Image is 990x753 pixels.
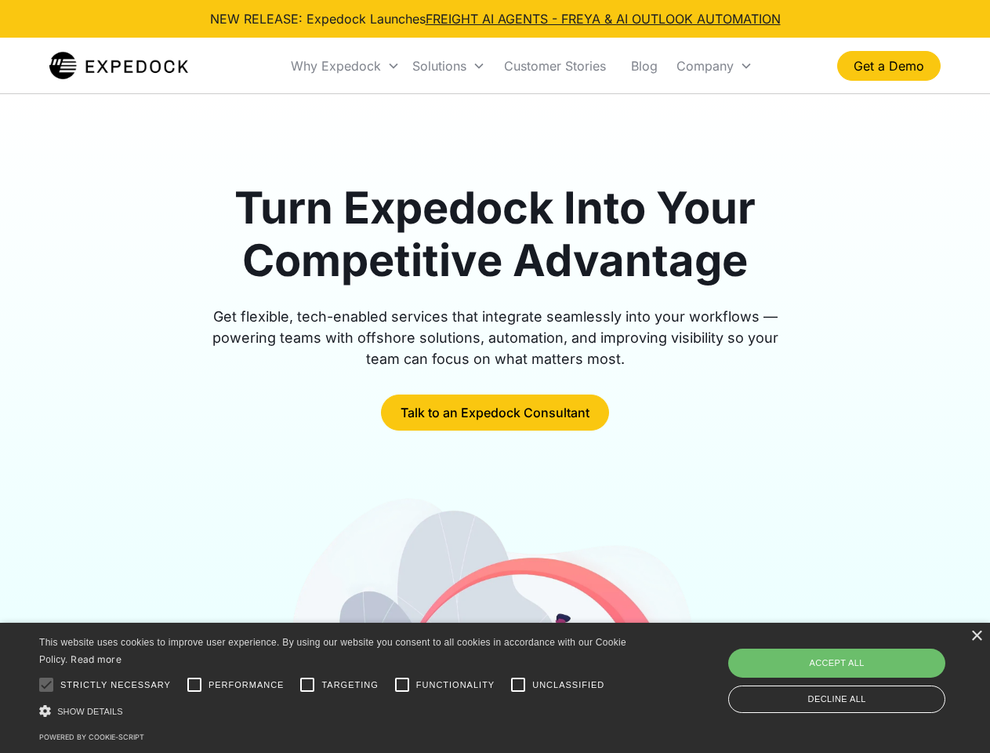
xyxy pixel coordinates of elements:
[60,678,171,692] span: Strictly necessary
[729,584,990,753] iframe: Chat Widget
[209,678,285,692] span: Performance
[426,11,781,27] a: FREIGHT AI AGENTS - FREYA & AI OUTLOOK AUTOMATION
[194,182,796,287] h1: Turn Expedock Into Your Competitive Advantage
[676,58,734,74] div: Company
[194,306,796,369] div: Get flexible, tech-enabled services that integrate seamlessly into your workflows — powering team...
[57,707,123,716] span: Show details
[406,39,491,93] div: Solutions
[39,703,632,719] div: Show details
[532,678,604,692] span: Unclassified
[291,58,381,74] div: Why Expedock
[412,58,466,74] div: Solutions
[670,39,759,93] div: Company
[416,678,495,692] span: Functionality
[321,678,378,692] span: Targeting
[49,50,188,82] a: home
[71,653,121,665] a: Read more
[210,9,781,28] div: NEW RELEASE: Expedock Launches
[49,50,188,82] img: Expedock Logo
[491,39,618,93] a: Customer Stories
[39,733,144,741] a: Powered by cookie-script
[39,637,626,666] span: This website uses cookies to improve user experience. By using our website you consent to all coo...
[381,395,609,431] a: Talk to an Expedock Consultant
[285,39,406,93] div: Why Expedock
[837,51,941,81] a: Get a Demo
[618,39,670,93] a: Blog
